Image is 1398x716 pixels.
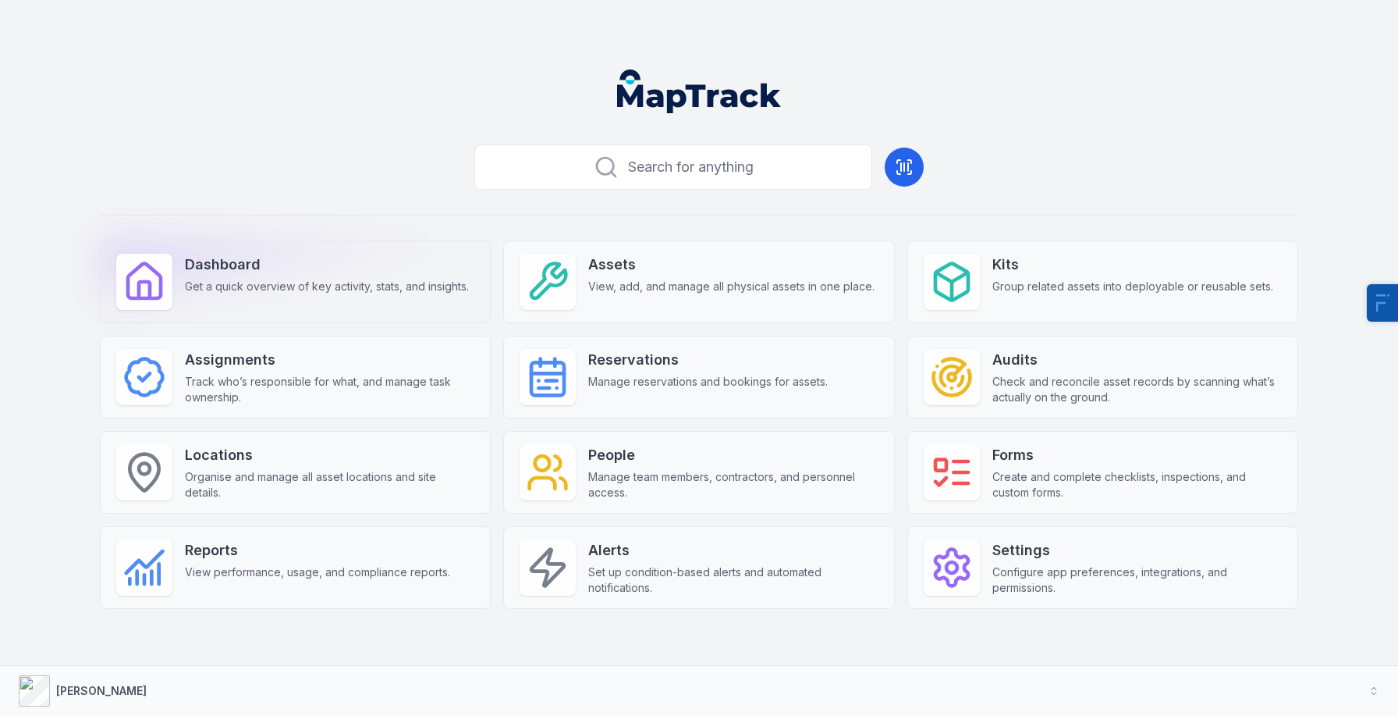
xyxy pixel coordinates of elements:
a: ReservationsManage reservations and bookings for assets. [503,336,894,419]
strong: People [588,444,878,466]
strong: Kits [992,254,1273,276]
span: Manage reservations and bookings for assets. [588,374,828,390]
a: FormsCreate and complete checklists, inspections, and custom forms. [907,431,1298,514]
span: Create and complete checklists, inspections, and custom forms. [992,469,1282,500]
a: DashboardGet a quick overview of key activity, stats, and insights. [100,240,491,323]
button: Search for anything [474,144,872,190]
strong: Assets [588,254,875,276]
span: View performance, usage, and compliance reports. [185,565,450,580]
span: View, add, and manage all physical assets in one place. [588,279,875,294]
a: ReportsView performance, usage, and compliance reports. [100,526,491,609]
strong: Audits [992,349,1282,371]
span: Check and reconcile asset records by scanning what’s actually on the ground. [992,374,1282,405]
a: SettingsConfigure app preferences, integrations, and permissions. [907,526,1298,609]
strong: Forms [992,444,1282,466]
strong: Alerts [588,540,878,561]
span: Organise and manage all asset locations and site details. [185,469,474,500]
nav: Global [592,69,806,113]
strong: Reservations [588,349,828,371]
a: AuditsCheck and reconcile asset records by scanning what’s actually on the ground. [907,336,1298,419]
strong: [PERSON_NAME] [56,684,147,697]
a: AssetsView, add, and manage all physical assets in one place. [503,240,894,323]
a: AssignmentsTrack who’s responsible for what, and manage task ownership. [100,336,491,419]
a: LocationsOrganise and manage all asset locations and site details. [100,431,491,514]
a: KitsGroup related assets into deployable or reusable sets. [907,240,1298,323]
span: Configure app preferences, integrations, and permissions. [992,565,1282,596]
span: Set up condition-based alerts and automated notifications. [588,565,878,596]
a: PeopleManage team members, contractors, and personnel access. [503,431,894,514]
span: Get a quick overview of key activity, stats, and insights. [185,279,469,294]
strong: Settings [992,540,1282,561]
strong: Assignments [185,349,474,371]
strong: Locations [185,444,474,466]
a: AlertsSet up condition-based alerts and automated notifications. [503,526,894,609]
strong: Reports [185,540,450,561]
strong: Dashboard [185,254,469,276]
span: Search for anything [628,156,754,178]
span: Group related assets into deployable or reusable sets. [992,279,1273,294]
span: Track who’s responsible for what, and manage task ownership. [185,374,474,405]
span: Manage team members, contractors, and personnel access. [588,469,878,500]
